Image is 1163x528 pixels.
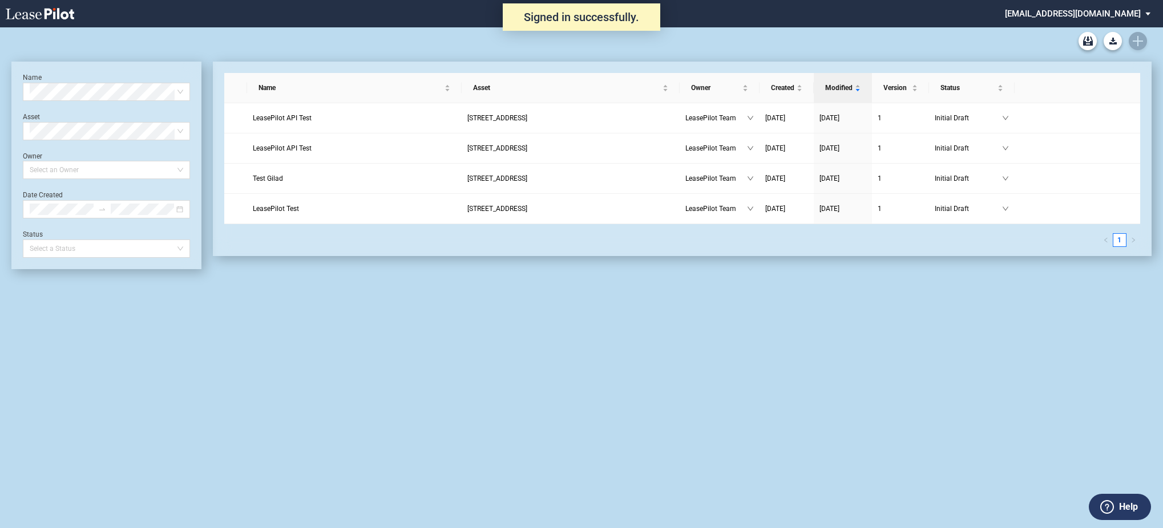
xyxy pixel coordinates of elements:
[747,175,754,182] span: down
[680,73,760,103] th: Owner
[98,205,106,213] span: swap-right
[883,82,910,94] span: Version
[929,73,1015,103] th: Status
[691,82,740,94] span: Owner
[765,144,785,152] span: [DATE]
[819,114,839,122] span: [DATE]
[467,203,674,214] a: [STREET_ADDRESS]
[253,173,456,184] a: Test Gilad
[765,174,785,182] span: [DATE]
[747,205,754,212] span: down
[747,115,754,121] span: down
[685,143,747,154] span: LeasePilot Team
[253,112,456,124] a: LeasePilot API Test
[819,143,866,154] a: [DATE]
[765,203,808,214] a: [DATE]
[1103,237,1109,243] span: left
[1113,234,1126,246] a: 1
[1099,233,1113,247] button: left
[935,203,1002,214] span: Initial Draft
[878,144,882,152] span: 1
[825,82,853,94] span: Modified
[935,173,1002,184] span: Initial Draft
[467,174,527,182] span: 109 State Street
[747,145,754,152] span: down
[814,73,872,103] th: Modified
[1079,32,1097,50] a: Archive
[23,230,43,238] label: Status
[878,205,882,213] span: 1
[259,82,442,94] span: Name
[1113,233,1126,247] li: 1
[253,203,456,214] a: LeasePilot Test
[1002,115,1009,121] span: down
[765,143,808,154] a: [DATE]
[253,174,283,182] span: Test Gilad
[247,73,462,103] th: Name
[878,203,923,214] a: 1
[878,174,882,182] span: 1
[819,203,866,214] a: [DATE]
[253,143,456,154] a: LeasePilot API Test
[467,114,527,122] span: 109 State Street
[462,73,680,103] th: Asset
[935,112,1002,124] span: Initial Draft
[935,143,1002,154] span: Initial Draft
[819,174,839,182] span: [DATE]
[1089,494,1151,520] button: Help
[467,173,674,184] a: [STREET_ADDRESS]
[685,112,747,124] span: LeasePilot Team
[1002,145,1009,152] span: down
[23,191,63,199] label: Date Created
[819,112,866,124] a: [DATE]
[819,205,839,213] span: [DATE]
[467,205,527,213] span: 109 State Street
[760,73,814,103] th: Created
[878,112,923,124] a: 1
[1126,233,1140,247] li: Next Page
[1002,175,1009,182] span: down
[1104,32,1122,50] a: Download Blank Form
[878,173,923,184] a: 1
[473,82,660,94] span: Asset
[253,205,299,213] span: LeasePilot Test
[1130,237,1136,243] span: right
[878,143,923,154] a: 1
[765,112,808,124] a: [DATE]
[1099,233,1113,247] li: Previous Page
[467,144,527,152] span: 109 State Street
[23,74,42,82] label: Name
[467,112,674,124] a: [STREET_ADDRESS]
[685,173,747,184] span: LeasePilot Team
[819,173,866,184] a: [DATE]
[765,205,785,213] span: [DATE]
[940,82,995,94] span: Status
[503,3,660,31] div: Signed in successfully.
[1126,233,1140,247] button: right
[872,73,929,103] th: Version
[819,144,839,152] span: [DATE]
[98,205,106,213] span: to
[685,203,747,214] span: LeasePilot Team
[878,114,882,122] span: 1
[23,113,40,121] label: Asset
[1002,205,1009,212] span: down
[765,114,785,122] span: [DATE]
[467,143,674,154] a: [STREET_ADDRESS]
[771,82,794,94] span: Created
[253,144,312,152] span: LeasePilot API Test
[1119,499,1138,514] label: Help
[765,173,808,184] a: [DATE]
[23,152,42,160] label: Owner
[253,114,312,122] span: LeasePilot API Test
